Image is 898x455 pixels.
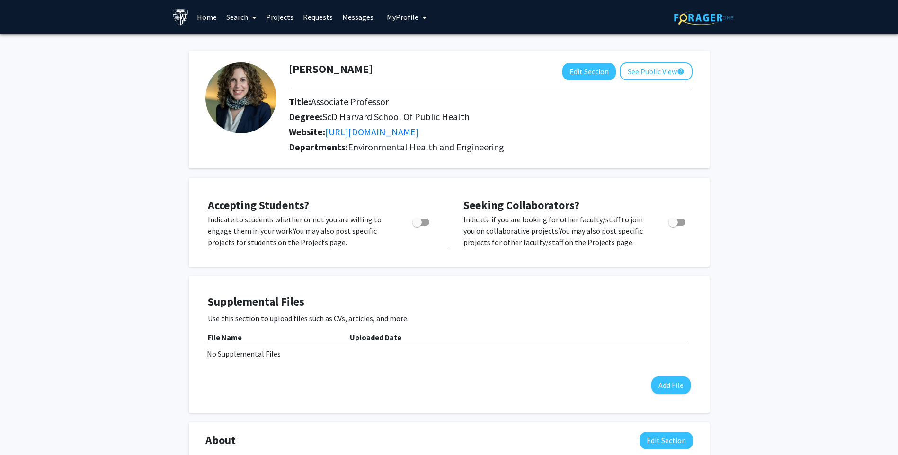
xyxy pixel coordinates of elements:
mat-icon: help [677,66,685,77]
img: ForagerOne Logo [674,10,733,25]
iframe: Chat [7,412,40,448]
span: Associate Professor [311,96,389,107]
div: Toggle [409,214,435,228]
p: Indicate if you are looking for other faculty/staff to join you on collaborative projects. You ma... [463,214,650,248]
h2: Title: [289,96,693,107]
a: Requests [298,0,338,34]
h2: Degree: [289,111,693,122]
h2: Departments: [282,141,700,153]
button: See Public View [620,62,693,80]
button: Edit About [640,432,693,449]
b: Uploaded Date [350,332,401,342]
p: Indicate to students whether or not you are willing to engage them in your work. You may also pos... [208,214,394,248]
a: Opens in a new tab [325,126,419,138]
span: Seeking Collaborators? [463,198,579,212]
div: Toggle [665,214,691,228]
h2: Website: [289,126,693,138]
span: ScD Harvard School Of Public Health [322,111,470,122]
img: Johns Hopkins University Logo [172,9,189,26]
b: File Name [208,332,242,342]
h4: Supplemental Files [208,295,691,309]
button: Edit Section [562,63,616,80]
span: My Profile [387,12,418,22]
span: About [205,432,236,449]
h1: [PERSON_NAME] [289,62,373,76]
img: Profile Picture [205,62,276,133]
p: Use this section to upload files such as CVs, articles, and more. [208,313,691,324]
span: Environmental Health and Engineering [348,141,504,153]
a: Search [222,0,261,34]
div: No Supplemental Files [207,348,692,359]
a: Messages [338,0,378,34]
button: Add File [651,376,691,394]
a: Home [192,0,222,34]
a: Projects [261,0,298,34]
span: Accepting Students? [208,198,309,212]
